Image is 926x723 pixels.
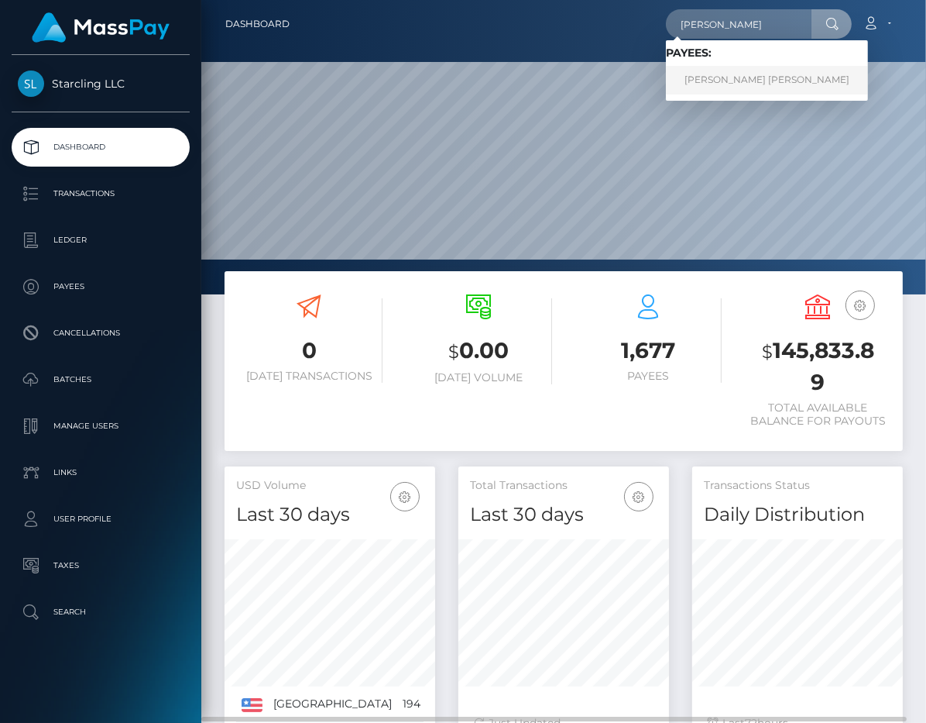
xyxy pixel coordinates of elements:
h5: Transactions Status [704,478,891,494]
p: Dashboard [18,136,183,159]
h4: Last 30 days [470,501,657,528]
p: Payees [18,275,183,298]
h4: Last 30 days [236,501,424,528]
h5: Total Transactions [470,478,657,494]
span: Starcling LLC [12,77,190,91]
h6: Payees [575,370,722,383]
img: Starcling LLC [18,71,44,97]
a: [PERSON_NAME] [PERSON_NAME] [666,66,868,95]
h3: 1,677 [575,336,722,366]
a: User Profile [12,500,190,539]
a: Links [12,453,190,492]
a: Taxes [12,546,190,585]
a: Cancellations [12,314,190,353]
p: User Profile [18,508,183,531]
td: 194 [397,687,426,722]
p: Cancellations [18,322,183,345]
a: Transactions [12,174,190,213]
small: $ [449,341,460,363]
h5: USD Volume [236,478,424,494]
h3: 0.00 [406,336,552,367]
p: Links [18,461,183,484]
h6: Payees: [666,46,868,60]
td: [GEOGRAPHIC_DATA] [268,687,397,722]
h3: 145,833.89 [745,336,891,398]
input: Search... [666,9,811,39]
h4: Daily Distribution [704,501,891,528]
p: Manage Users [18,415,183,438]
p: Ledger [18,229,183,252]
h6: [DATE] Transactions [236,370,382,383]
a: Batches [12,360,190,399]
a: Manage Users [12,407,190,446]
h3: 0 [236,336,382,366]
small: $ [762,341,773,363]
p: Batches [18,368,183,391]
img: MassPay Logo [32,12,170,43]
a: Search [12,593,190,632]
p: Transactions [18,182,183,205]
h6: Total Available Balance for Payouts [745,401,891,428]
p: Taxes [18,554,183,577]
a: Ledger [12,221,190,260]
a: Dashboard [12,128,190,167]
a: Payees [12,267,190,306]
img: US.png [242,698,262,712]
p: Search [18,601,183,624]
h6: [DATE] Volume [406,371,552,384]
a: Dashboard [225,8,290,40]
